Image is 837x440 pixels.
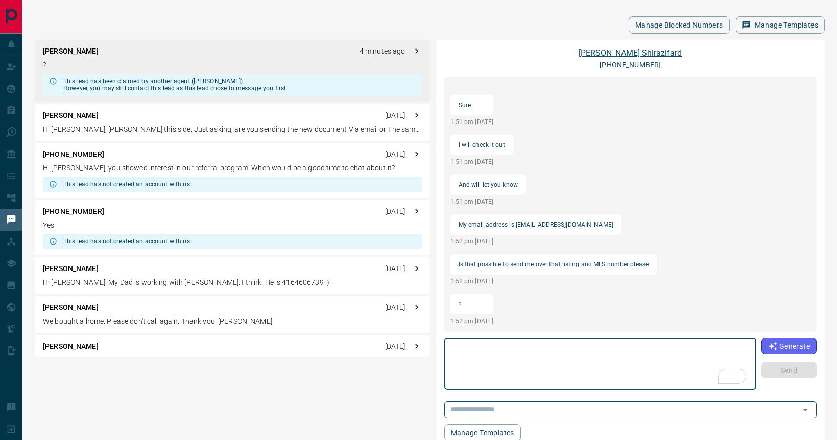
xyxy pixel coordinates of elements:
p: [DATE] [385,302,405,313]
p: [DATE] [385,206,405,217]
p: My email address is [EMAIL_ADDRESS][DOMAIN_NAME] [459,218,613,231]
p: Yes [43,220,422,231]
p: Hi [PERSON_NAME], [PERSON_NAME] this side. Just asking, are you sending the new document Via emai... [43,124,422,135]
p: [PHONE_NUMBER] [43,149,104,160]
div: This lead has not created an account with us. [63,177,192,192]
button: Generate [761,338,817,354]
p: [PHONE_NUMBER] [43,206,104,217]
div: This lead has not created an account with us. [63,234,192,249]
button: Manage Blocked Numbers [629,16,730,34]
button: Manage Templates [736,16,825,34]
p: [PERSON_NAME] [43,46,99,57]
p: ? [43,60,422,70]
p: 4 minutes ago [360,46,405,57]
p: ? [459,298,486,310]
p: 1:52 pm [DATE] [450,277,657,286]
p: 1:51 pm [DATE] [450,157,513,166]
p: [PERSON_NAME] [43,302,99,313]
div: This lead has been claimed by another agent ([PERSON_NAME]). However, you may still contact this ... [63,74,286,96]
p: [DATE] [385,149,405,160]
p: Hi [PERSON_NAME], you showed interest in our referral program. When would be a good time to chat ... [43,163,422,174]
p: And will let you know [459,179,518,191]
p: [PERSON_NAME] [43,341,99,352]
button: Open [798,403,812,417]
p: [DATE] [385,341,405,352]
p: [DATE] [385,263,405,274]
p: [PERSON_NAME] [43,110,99,121]
p: Is that possible to send me over that listing and MLS number please [459,258,649,271]
p: We bought a home. Please don't call again. Thank you. [PERSON_NAME] [43,316,422,327]
p: [PERSON_NAME] [43,263,99,274]
p: 1:51 pm [DATE] [450,117,494,127]
p: 1:52 pm [DATE] [450,316,494,326]
textarea: To enrich screen reader interactions, please activate Accessibility in Grammarly extension settings [451,343,749,386]
p: [PHONE_NUMBER] [600,60,661,70]
a: [PERSON_NAME] Shirazifard [579,48,682,58]
p: [DATE] [385,110,405,121]
p: Hi [PERSON_NAME], hope you're doing well! Just checking in—no pressure at all, but we wanted to s... [43,355,422,365]
p: 1:51 pm [DATE] [450,197,526,206]
p: 1:52 pm [DATE] [450,237,621,246]
p: I will check it out [459,139,505,151]
p: Sure [459,99,486,111]
p: Hi [PERSON_NAME]! My Dad is working with [PERSON_NAME]. I think. He is 4164606739 :) [43,277,422,288]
